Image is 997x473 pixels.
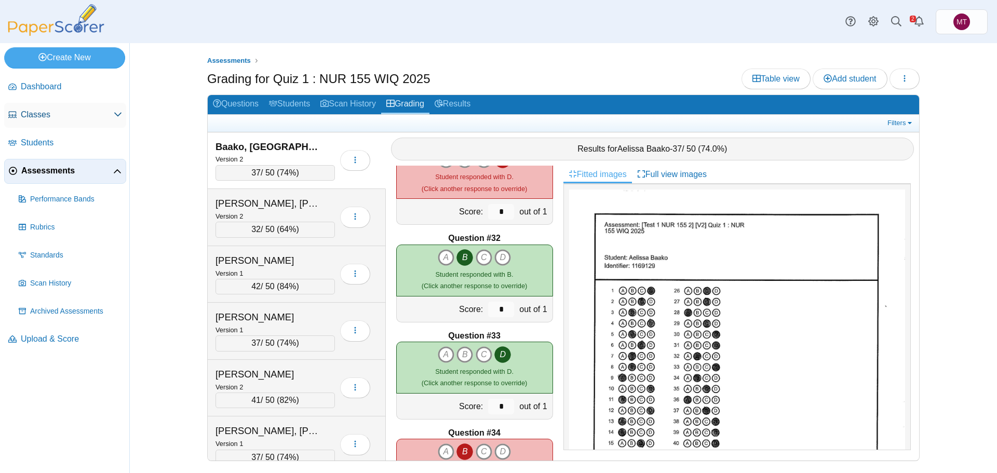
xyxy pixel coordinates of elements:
[21,81,122,92] span: Dashboard
[30,250,122,261] span: Standards
[422,368,527,387] small: (Click another response to override)
[15,215,126,240] a: Rubrics
[4,131,126,156] a: Students
[21,333,122,345] span: Upload & Score
[397,394,486,419] div: Score:
[215,368,319,381] div: [PERSON_NAME]
[215,140,319,154] div: Baako, [GEOGRAPHIC_DATA]
[476,249,492,266] i: C
[438,443,454,460] i: A
[4,47,125,68] a: Create New
[4,4,108,36] img: PaperScorer
[215,279,335,294] div: / 50 ( )
[953,13,970,30] span: Melody Taylor
[215,335,335,351] div: / 50 ( )
[956,18,967,25] span: Melody Taylor
[205,55,253,67] a: Assessments
[752,74,800,83] span: Table view
[215,155,243,163] small: Version 2
[885,118,917,128] a: Filters
[215,440,243,448] small: Version 1
[517,394,552,419] div: out of 1
[315,95,381,114] a: Scan History
[448,233,500,244] b: Question #32
[207,57,251,64] span: Assessments
[632,166,712,183] a: Full view images
[672,144,682,153] span: 37
[279,282,296,291] span: 84%
[476,346,492,363] i: C
[381,95,429,114] a: Grading
[215,212,243,220] small: Version 2
[456,443,473,460] i: B
[251,282,261,291] span: 42
[21,137,122,148] span: Students
[15,299,126,324] a: Archived Assessments
[476,443,492,460] i: C
[908,10,931,33] a: Alerts
[30,306,122,317] span: Archived Assessments
[391,138,914,160] div: Results for - / 50 ( )
[456,346,473,363] i: B
[936,9,988,34] a: Melody Taylor
[429,95,476,114] a: Results
[494,443,511,460] i: D
[4,29,108,37] a: PaperScorer
[824,74,876,83] span: Add student
[30,194,122,205] span: Performance Bands
[279,225,296,234] span: 64%
[563,166,632,183] a: Fitted images
[397,199,486,224] div: Score:
[15,271,126,296] a: Scan History
[279,396,296,404] span: 82%
[422,173,527,192] small: (Click another response to override)
[251,225,261,234] span: 32
[215,165,335,181] div: / 50 ( )
[251,168,261,177] span: 37
[517,199,552,224] div: out of 1
[397,296,486,322] div: Score:
[456,249,473,266] i: B
[494,346,511,363] i: D
[215,269,243,277] small: Version 1
[207,70,430,88] h1: Grading for Quiz 1 : NUR 155 WIQ 2025
[215,424,319,438] div: [PERSON_NAME], [PERSON_NAME]
[517,296,552,322] div: out of 1
[215,310,319,324] div: [PERSON_NAME]
[4,103,126,128] a: Classes
[15,243,126,268] a: Standards
[215,393,335,408] div: / 50 ( )
[438,346,454,363] i: A
[251,453,261,462] span: 37
[215,197,319,210] div: [PERSON_NAME], [PERSON_NAME]
[438,249,454,266] i: A
[279,339,296,347] span: 74%
[279,168,296,177] span: 74%
[15,187,126,212] a: Performance Bands
[742,69,811,89] a: Table view
[813,69,887,89] a: Add student
[436,271,514,278] span: Student responded with B.
[21,109,114,120] span: Classes
[264,95,315,114] a: Students
[215,254,319,267] div: [PERSON_NAME]
[215,222,335,237] div: / 50 ( )
[279,453,296,462] span: 74%
[215,450,335,465] div: / 50 ( )
[215,383,243,391] small: Version 2
[422,271,527,290] small: (Click another response to override)
[4,159,126,184] a: Assessments
[251,396,261,404] span: 41
[30,278,122,289] span: Scan History
[617,144,670,153] span: Aelissa Baako
[4,75,126,100] a: Dashboard
[208,95,264,114] a: Questions
[4,327,126,352] a: Upload & Score
[30,222,122,233] span: Rubrics
[435,368,514,375] span: Student responded with D.
[448,427,500,439] b: Question #34
[251,339,261,347] span: 37
[448,330,500,342] b: Question #33
[435,173,514,181] span: Student responded with D.
[701,144,724,153] span: 74.0%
